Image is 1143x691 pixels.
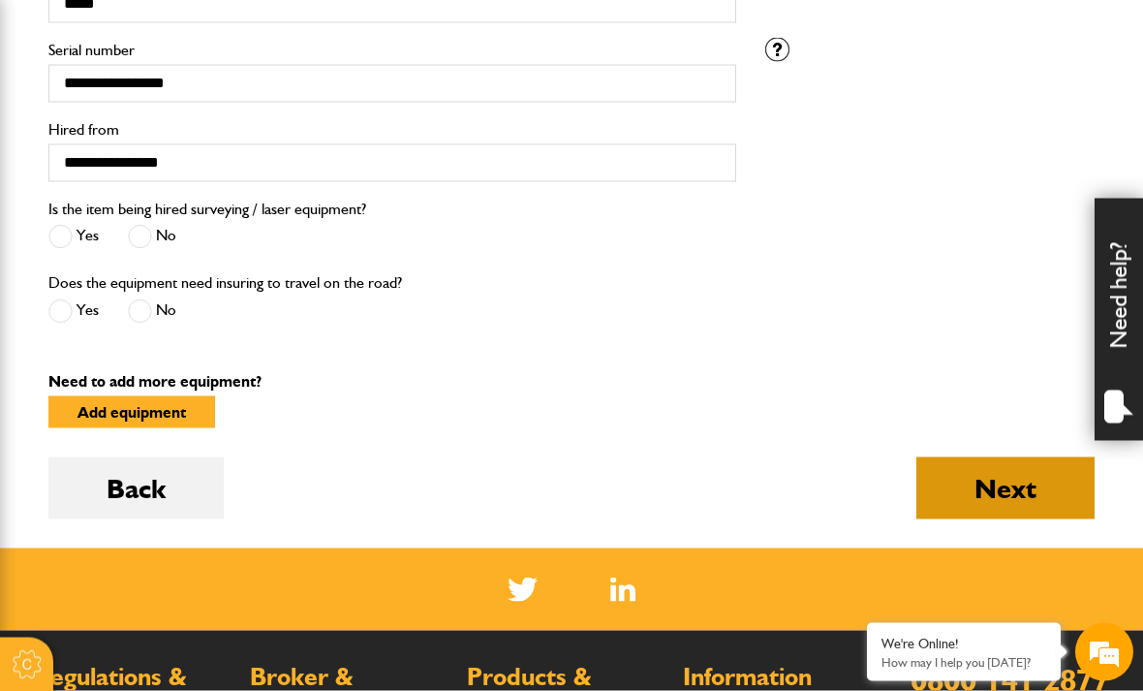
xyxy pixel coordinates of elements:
[48,374,1095,390] p: Need to add more equipment?
[101,109,325,134] div: Chat with us now
[881,655,1046,670] p: How may I help you today?
[48,225,99,249] label: Yes
[881,636,1046,652] div: We're Online!
[610,578,636,602] a: LinkedIn
[48,396,215,428] button: Add equipment
[610,578,636,602] img: Linked In
[48,275,402,291] label: Does the equipment need insuring to travel on the road?
[128,225,176,249] label: No
[916,457,1095,519] button: Next
[48,43,736,58] label: Serial number
[683,665,880,690] h2: Information
[25,294,354,336] input: Enter your phone number
[48,299,99,324] label: Yes
[48,122,736,138] label: Hired from
[48,457,224,519] button: Back
[263,542,352,568] em: Start Chat
[508,578,538,602] img: Twitter
[25,351,354,578] textarea: Type your message and hit 'Enter'
[25,179,354,222] input: Enter your last name
[128,299,176,324] label: No
[318,10,364,56] div: Minimize live chat window
[33,108,81,135] img: d_20077148190_company_1631870298795_20077148190
[25,236,354,279] input: Enter your email address
[48,202,366,217] label: Is the item being hired surveying / laser equipment?
[1095,199,1143,441] div: Need help?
